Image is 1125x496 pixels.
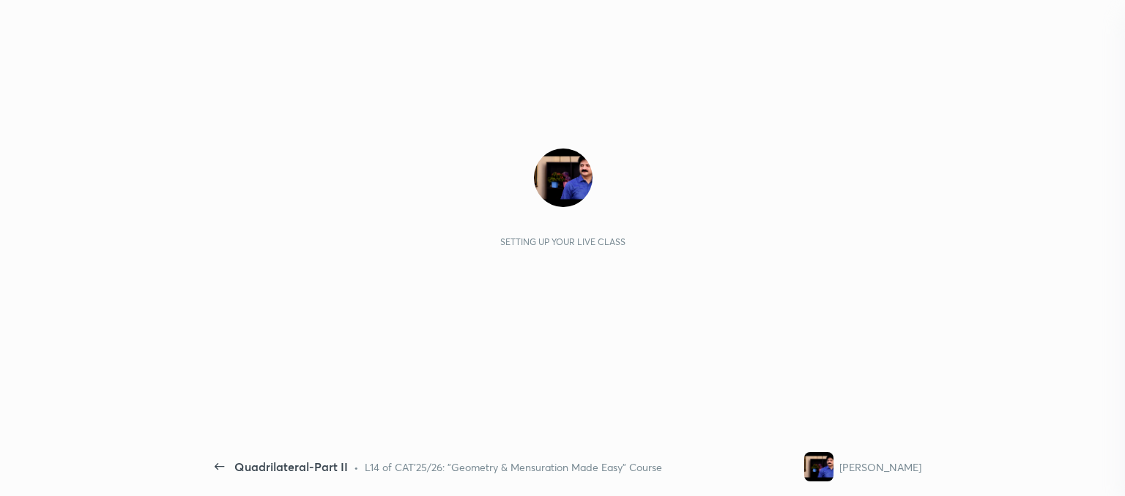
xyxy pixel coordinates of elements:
[354,459,359,475] div: •
[534,149,593,207] img: a0f30a0c6af64d7ea217c9f4bc3710fc.jpg
[839,459,921,475] div: [PERSON_NAME]
[804,452,833,481] img: a0f30a0c6af64d7ea217c9f4bc3710fc.jpg
[500,236,625,247] div: Setting up your live class
[234,458,348,476] div: Quadrilateral-Part II
[365,459,662,475] div: L14 of CAT'25/26: "Geometry & Mensuration Made Easy" Course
